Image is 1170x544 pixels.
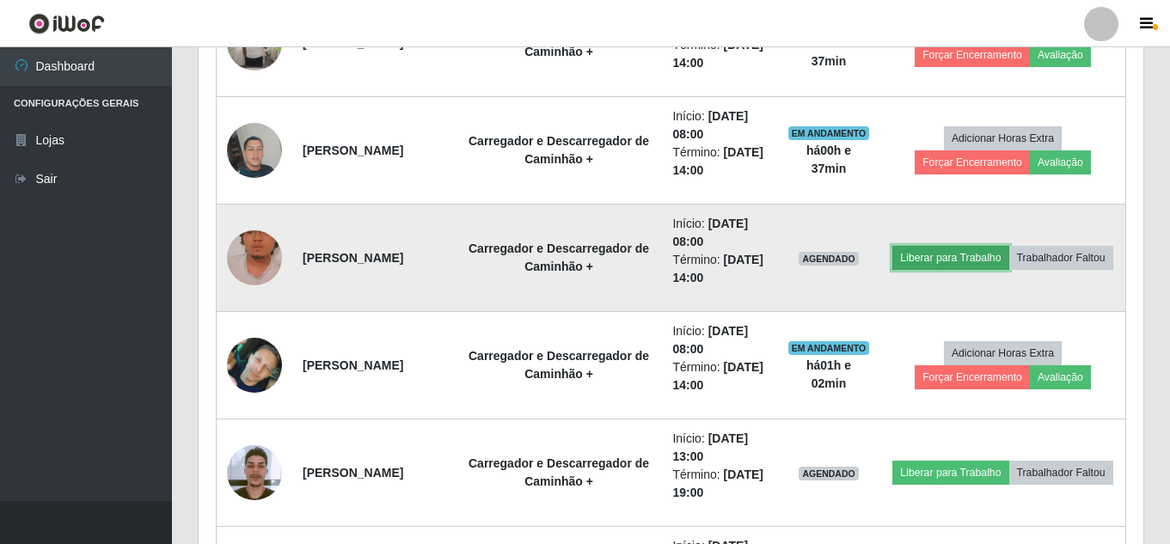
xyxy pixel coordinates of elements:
[672,109,748,141] time: [DATE] 08:00
[672,215,767,251] li: Início:
[799,467,859,480] span: AGENDADO
[672,107,767,144] li: Início:
[672,358,767,394] li: Término:
[469,134,649,166] strong: Carregador e Descarregador de Caminhão +
[469,456,649,488] strong: Carregador e Descarregador de Caminhão +
[303,144,403,157] strong: [PERSON_NAME]
[944,126,1062,150] button: Adicionar Horas Extra
[806,36,851,68] strong: há 00 h e 37 min
[806,358,851,390] strong: há 01 h e 02 min
[1030,43,1091,67] button: Avaliação
[469,349,649,381] strong: Carregador e Descarregador de Caminhão +
[28,13,105,34] img: CoreUI Logo
[799,252,859,266] span: AGENDADO
[303,36,403,50] strong: [PERSON_NAME]
[672,144,767,180] li: Término:
[1030,150,1091,174] button: Avaliação
[303,251,403,265] strong: [PERSON_NAME]
[672,466,767,502] li: Término:
[227,445,282,500] img: 1744151921075.jpeg
[915,43,1030,67] button: Forçar Encerramento
[788,126,870,140] span: EM ANDAMENTO
[672,322,767,358] li: Início:
[944,341,1062,365] button: Adicionar Horas Extra
[672,251,767,287] li: Término:
[672,217,748,248] time: [DATE] 08:00
[227,101,282,199] img: 1748300200336.jpeg
[788,341,870,355] span: EM ANDAMENTO
[303,466,403,480] strong: [PERSON_NAME]
[469,241,649,273] strong: Carregador e Descarregador de Caminhão +
[672,36,767,72] li: Término:
[227,331,282,400] img: 1754349763609.jpeg
[303,358,403,372] strong: [PERSON_NAME]
[1030,365,1091,389] button: Avaliação
[1009,246,1113,270] button: Trabalhador Faltou
[806,144,851,175] strong: há 00 h e 37 min
[892,461,1008,485] button: Liberar para Trabalho
[227,209,282,307] img: 1751108457941.jpeg
[892,246,1008,270] button: Liberar para Trabalho
[1009,461,1113,485] button: Trabalhador Faltou
[672,430,767,466] li: Início:
[915,365,1030,389] button: Forçar Encerramento
[672,324,748,356] time: [DATE] 08:00
[672,431,748,463] time: [DATE] 13:00
[915,150,1030,174] button: Forçar Encerramento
